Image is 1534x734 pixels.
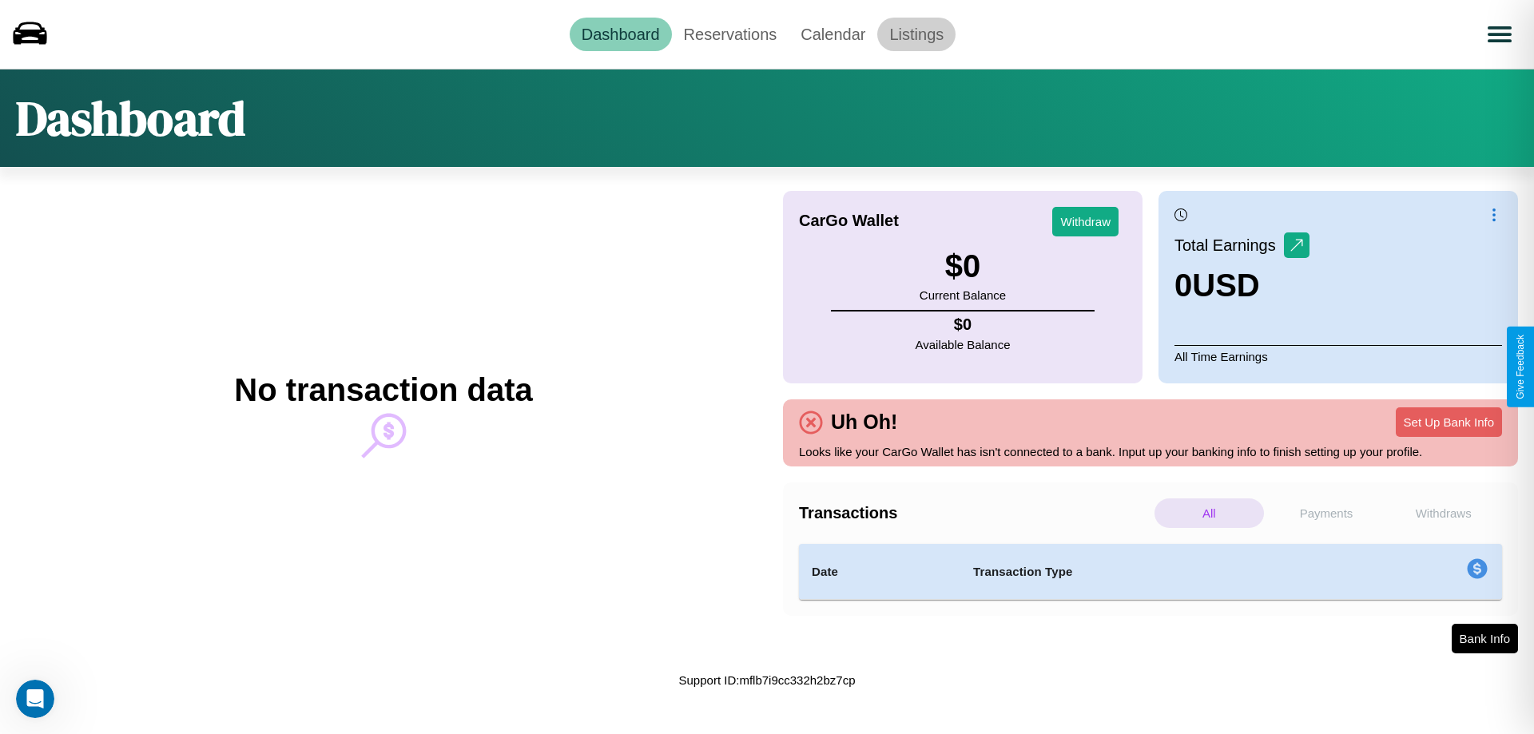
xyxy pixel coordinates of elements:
h2: No transaction data [234,372,532,408]
p: Total Earnings [1174,231,1284,260]
button: Open menu [1477,12,1522,57]
p: All Time Earnings [1174,345,1502,367]
button: Withdraw [1052,207,1119,236]
table: simple table [799,544,1502,600]
p: Available Balance [916,334,1011,355]
a: Reservations [672,18,789,51]
h4: CarGo Wallet [799,212,899,230]
a: Calendar [789,18,877,51]
button: Bank Info [1452,624,1518,653]
a: Listings [877,18,956,51]
h4: Transaction Type [973,562,1336,581]
div: Give Feedback [1515,335,1526,399]
p: All [1154,498,1264,528]
button: Set Up Bank Info [1396,407,1502,437]
p: Current Balance [920,284,1006,306]
p: Withdraws [1389,498,1498,528]
p: Support ID: mflb7i9cc332h2bz7cp [679,669,856,691]
h4: Date [812,562,948,581]
p: Payments [1272,498,1381,528]
h3: 0 USD [1174,268,1309,304]
a: Dashboard [570,18,672,51]
p: Looks like your CarGo Wallet has isn't connected to a bank. Input up your banking info to finish ... [799,441,1502,462]
h1: Dashboard [16,85,245,151]
h4: $ 0 [916,315,1011,334]
h3: $ 0 [920,248,1006,284]
iframe: Intercom live chat [16,680,54,718]
h4: Transactions [799,504,1150,522]
h4: Uh Oh! [823,411,905,434]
